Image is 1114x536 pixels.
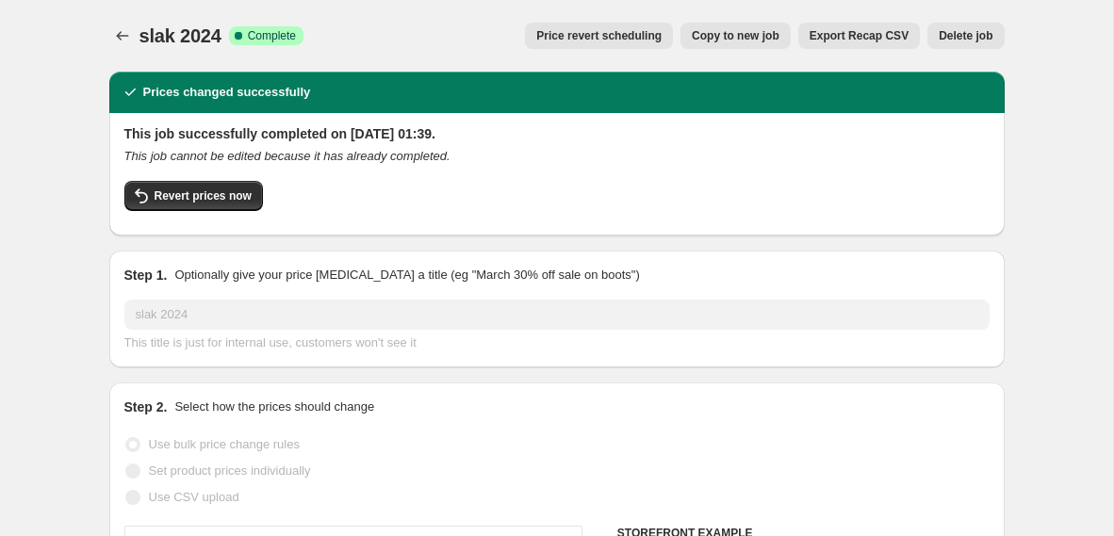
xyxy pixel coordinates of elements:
button: Price revert scheduling [525,23,673,49]
span: Use bulk price change rules [149,437,300,451]
h2: This job successfully completed on [DATE] 01:39. [124,124,990,143]
span: Export Recap CSV [810,28,909,43]
h2: Step 1. [124,266,168,284]
button: Copy to new job [680,23,791,49]
span: Copy to new job [692,28,779,43]
span: Price revert scheduling [536,28,662,43]
i: This job cannot be edited because it has already completed. [124,149,451,163]
span: Revert prices now [155,188,252,203]
input: 30% off holiday sale [124,300,990,330]
p: Optionally give your price [MEDICAL_DATA] a title (eg "March 30% off sale on boots") [174,266,639,284]
button: Export Recap CSV [798,23,920,49]
button: Price change jobs [109,23,136,49]
h2: Step 2. [124,398,168,416]
button: Revert prices now [124,181,263,211]
span: Delete job [939,28,992,43]
span: Use CSV upload [149,490,239,504]
button: Delete job [927,23,1004,49]
p: Select how the prices should change [174,398,374,416]
h2: Prices changed successfully [143,83,311,102]
span: This title is just for internal use, customers won't see it [124,335,417,349]
span: Set product prices individually [149,463,311,478]
span: slak 2024 [139,25,221,46]
span: Complete [248,28,296,43]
